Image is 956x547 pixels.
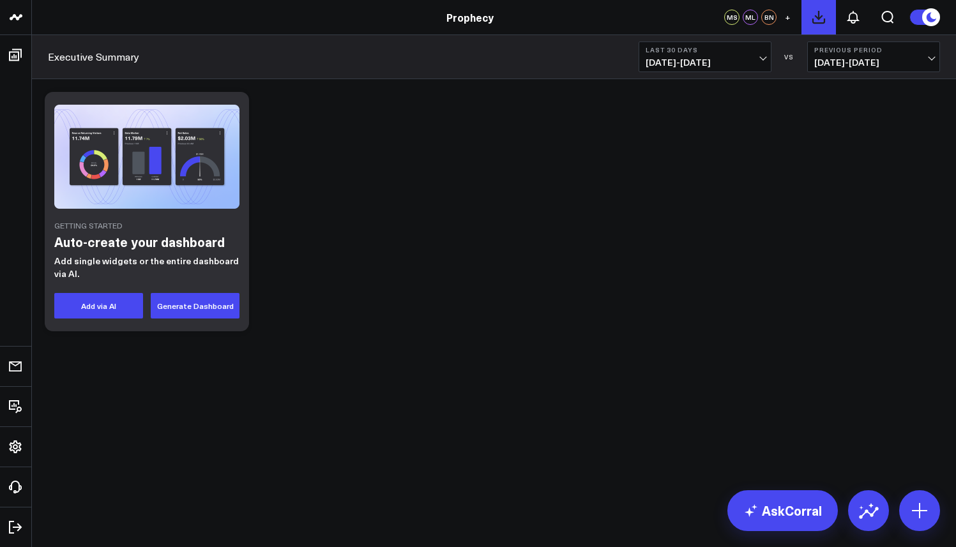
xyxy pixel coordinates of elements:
div: MS [724,10,740,25]
a: Executive Summary [48,50,139,64]
b: Last 30 Days [646,46,764,54]
span: [DATE] - [DATE] [814,57,933,68]
div: Getting Started [54,221,239,229]
div: ML [743,10,758,25]
p: Add single widgets or the entire dashboard via AI. [54,255,239,280]
div: VS [778,53,801,61]
a: AskCorral [727,490,838,531]
span: [DATE] - [DATE] [646,57,764,68]
span: + [785,13,791,22]
button: Generate Dashboard [151,293,239,318]
h2: Auto-create your dashboard [54,232,239,251]
button: Last 30 Days[DATE]-[DATE] [639,41,771,72]
div: BN [761,10,777,25]
a: Prophecy [446,10,494,24]
button: Add via AI [54,293,143,318]
b: Previous Period [814,46,933,54]
button: Previous Period[DATE]-[DATE] [807,41,940,72]
button: + [780,10,795,25]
